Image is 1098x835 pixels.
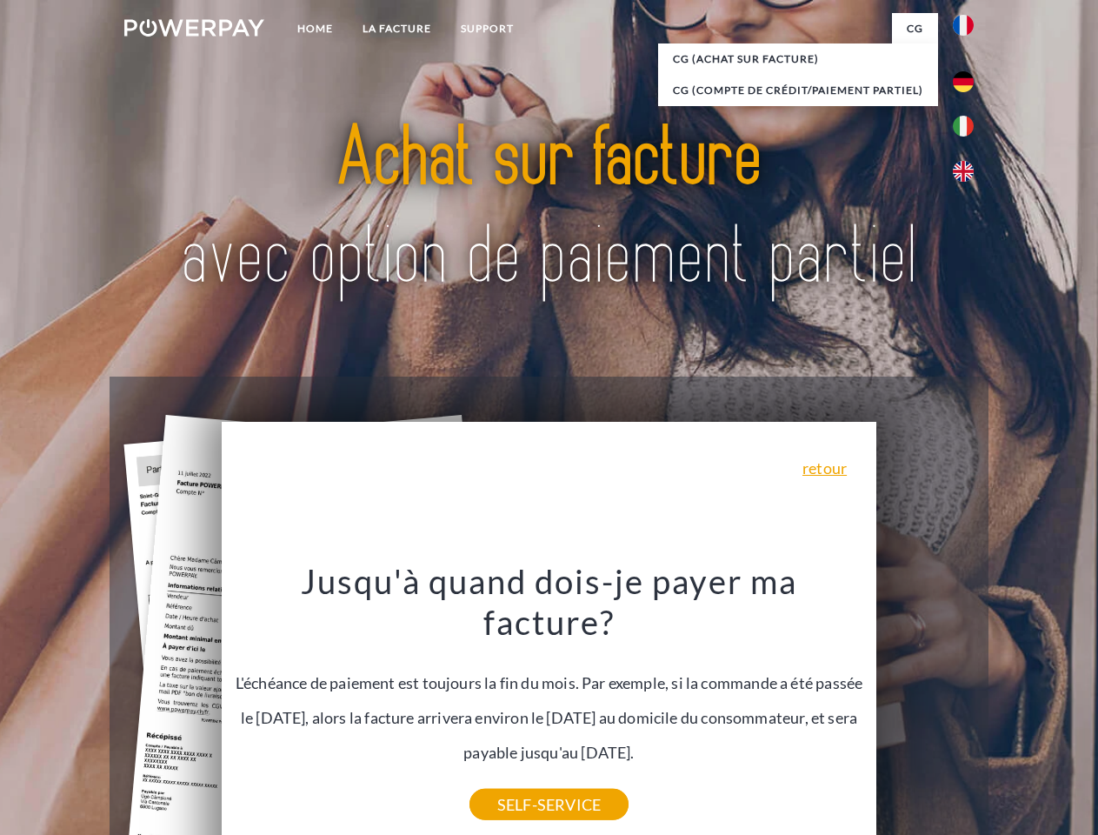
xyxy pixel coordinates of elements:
[232,560,867,644] h3: Jusqu'à quand dois-je payer ma facture?
[802,460,847,476] a: retour
[658,75,938,106] a: CG (Compte de crédit/paiement partiel)
[892,13,938,44] a: CG
[124,19,264,37] img: logo-powerpay-white.svg
[348,13,446,44] a: LA FACTURE
[953,71,974,92] img: de
[953,15,974,36] img: fr
[283,13,348,44] a: Home
[232,560,867,805] div: L'échéance de paiement est toujours la fin du mois. Par exemple, si la commande a été passée le [...
[953,161,974,182] img: en
[446,13,529,44] a: Support
[953,116,974,137] img: it
[658,43,938,75] a: CG (achat sur facture)
[469,789,629,820] a: SELF-SERVICE
[166,83,932,333] img: title-powerpay_fr.svg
